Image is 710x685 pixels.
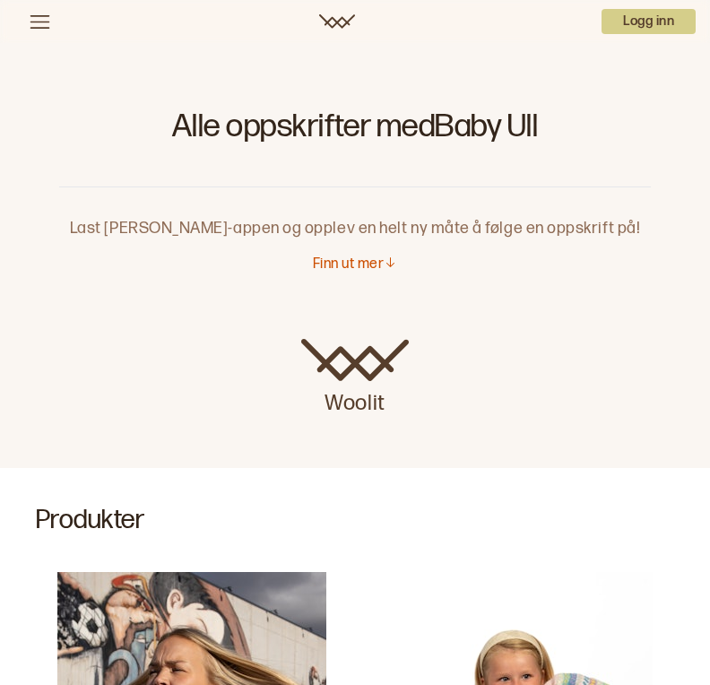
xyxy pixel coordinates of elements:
[301,382,409,418] p: Woolit
[313,256,397,274] button: Finn ut mer
[59,187,651,241] p: Last [PERSON_NAME]-appen og opplev en helt ny måte å følge en oppskrift på!
[602,9,696,34] p: Logg inn
[301,339,409,382] img: Woolit
[59,108,651,158] h1: Alle oppskrifter med Baby Ull
[602,9,696,34] button: User dropdown
[313,256,384,274] p: Finn ut mer
[301,339,409,418] a: Woolit
[319,14,355,29] a: Woolit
